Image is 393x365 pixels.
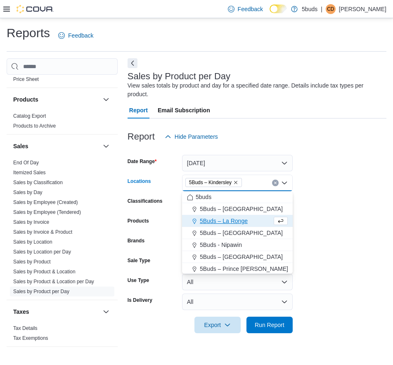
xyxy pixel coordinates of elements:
h3: Sales by Product per Day [128,71,230,81]
button: Clear input [272,180,279,186]
p: | [321,4,322,14]
div: Choose from the following options [182,191,293,323]
button: All [182,294,293,310]
span: Sales by Product [13,258,51,265]
a: Catalog Export [13,113,46,119]
span: Email Subscription [158,102,210,119]
button: Hide Parameters [161,128,221,145]
button: Taxes [101,307,111,317]
button: 5Buds – [GEOGRAPHIC_DATA] [182,227,293,239]
span: End Of Day [13,159,39,166]
a: Tax Exemptions [13,335,48,341]
label: Brands [128,237,144,244]
label: Date Range [128,158,157,165]
span: CD [327,4,334,14]
div: Products [7,111,118,134]
button: 5Buds – La Ronge [182,215,293,227]
a: Products to Archive [13,123,56,129]
span: Hide Parameters [175,133,218,141]
div: Taxes [7,323,118,346]
a: Sales by Product & Location [13,269,76,275]
label: Sale Type [128,257,150,264]
a: Sales by Classification [13,180,63,185]
span: Dark Mode [270,13,270,14]
button: Close list of options [281,180,288,186]
div: Pricing [7,74,118,88]
button: Sales [101,141,111,151]
a: Sales by Invoice [13,219,49,225]
label: Products [128,218,149,224]
div: Chelsea Dinsmore [326,4,336,14]
a: Sales by Product per Day [13,289,69,294]
button: 5Buds – Prince [PERSON_NAME] [182,263,293,275]
span: Feedback [68,31,93,40]
p: [PERSON_NAME] [339,4,386,14]
h3: Products [13,95,38,104]
h1: Reports [7,25,50,41]
a: Sales by Day [13,190,43,195]
h3: Sales [13,142,28,150]
h3: Report [128,132,155,142]
span: 5Buds – Kindersley [185,178,242,187]
a: Feedback [55,27,97,44]
label: Locations [128,178,151,185]
label: Use Type [128,277,149,284]
a: Sales by Product [13,259,51,265]
span: Sales by Product & Location [13,268,76,275]
span: Sales by Product & Location per Day [13,278,94,285]
a: Sales by Product & Location per Day [13,279,94,284]
div: Sales [7,158,118,300]
a: Itemized Sales [13,170,46,175]
span: Sales by Day [13,189,43,196]
button: Products [13,95,99,104]
span: Report [129,102,148,119]
span: 5Buds - Nipawin [200,241,242,249]
span: 5Buds – Prince [PERSON_NAME] [200,265,288,273]
a: Sales by Location [13,239,52,245]
button: Export [194,317,241,333]
p: 5buds [302,4,317,14]
button: 5Buds – [GEOGRAPHIC_DATA] [182,251,293,263]
span: Feedback [238,5,263,13]
button: Next [128,58,137,68]
a: Sales by Invoice & Product [13,229,72,235]
button: Remove 5Buds – Kindersley from selection in this group [233,180,238,185]
span: 5buds [196,193,211,201]
input: Dark Mode [270,5,287,13]
span: Sales by Classification [13,179,63,186]
label: Classifications [128,198,163,204]
img: Cova [17,5,54,13]
span: 5Buds – Kindersley [189,178,232,187]
span: Itemized Sales [13,169,46,176]
span: Sales by Location [13,239,52,245]
a: End Of Day [13,160,39,166]
button: All [182,274,293,290]
button: 5Buds - Nipawin [182,239,293,251]
button: 5buds [182,191,293,203]
div: View sales totals by product and day for a specified date range. Details include tax types per pr... [128,81,382,99]
h3: Taxes [13,308,29,316]
span: Sales by Location per Day [13,249,71,255]
label: Is Delivery [128,297,152,303]
a: Sales by Employee (Created) [13,199,78,205]
span: 5Buds – [GEOGRAPHIC_DATA] [200,229,283,237]
button: Sales [13,142,99,150]
a: Price Sheet [13,76,39,82]
button: 5Buds – [GEOGRAPHIC_DATA] [182,203,293,215]
span: Export [199,317,236,333]
span: 5Buds – [GEOGRAPHIC_DATA] [200,253,283,261]
a: Tax Details [13,325,38,331]
a: Sales by Employee (Tendered) [13,209,81,215]
span: 5Buds – La Ronge [200,217,248,225]
span: Run Report [255,321,284,329]
a: Sales by Location per Day [13,249,71,255]
span: Sales by Product per Day [13,288,69,295]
